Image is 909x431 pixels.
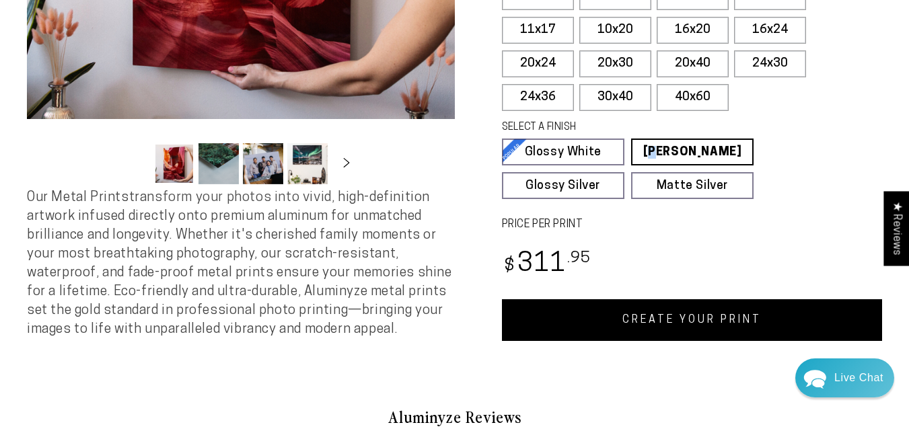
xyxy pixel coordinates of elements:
button: Slide left [120,149,150,178]
label: PRICE PER PRINT [502,217,883,233]
label: 24x36 [502,84,574,111]
button: Load image 3 in gallery view [243,143,283,184]
legend: SELECT A FINISH [502,120,725,135]
a: CREATE YOUR PRINT [502,299,883,341]
a: Glossy Silver [502,172,624,199]
label: 40x60 [657,84,729,111]
label: 10x20 [579,17,651,44]
button: Load image 1 in gallery view [154,143,194,184]
label: 30x40 [579,84,651,111]
label: 20x30 [579,50,651,77]
div: Contact Us Directly [834,358,883,397]
label: 24x30 [734,50,806,77]
div: Chat widget toggle [795,358,894,397]
bdi: 311 [502,251,591,278]
div: Click to open Judge.me floating reviews tab [883,191,909,266]
label: 20x24 [502,50,574,77]
button: Load image 4 in gallery view [287,143,328,184]
button: Slide right [332,149,361,178]
button: Load image 2 in gallery view [198,143,239,184]
a: Glossy White [502,139,624,165]
label: 16x24 [734,17,806,44]
a: [PERSON_NAME] [631,139,754,165]
label: 11x17 [502,17,574,44]
span: Our Metal Prints transform your photos into vivid, high-definition artwork infused directly onto ... [27,191,452,336]
h2: Aluminyze Reviews [62,405,848,428]
sup: .95 [567,251,591,266]
a: Matte Silver [631,172,754,199]
label: 20x40 [657,50,729,77]
label: 16x20 [657,17,729,44]
span: $ [504,258,515,276]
